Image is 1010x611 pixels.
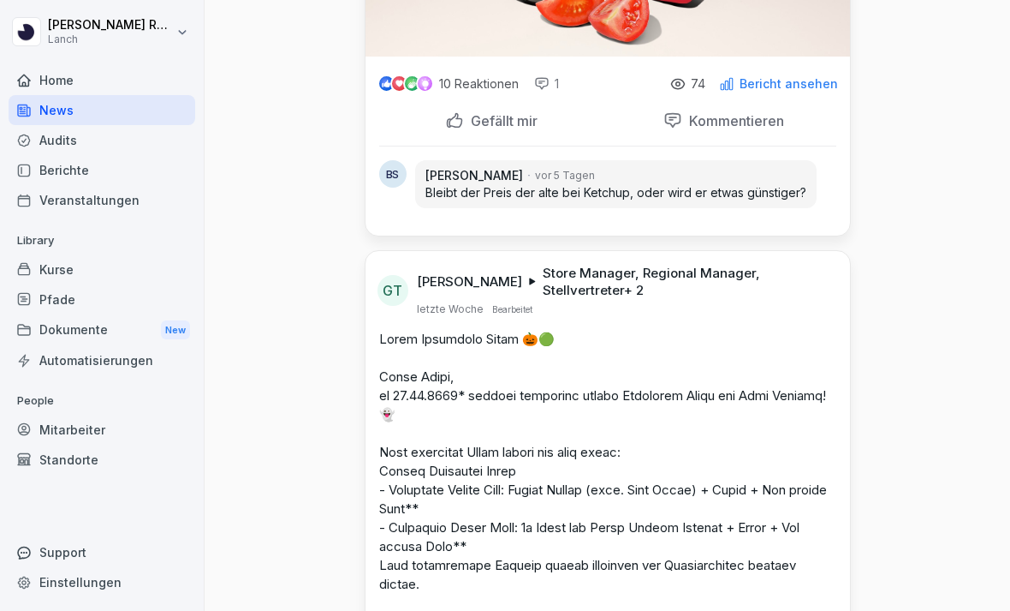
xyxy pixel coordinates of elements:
img: inspiring [418,76,432,92]
a: Einstellungen [9,567,195,597]
p: vor 5 Tagen [535,168,595,183]
a: Automatisierungen [9,345,195,375]
a: Berichte [9,155,195,185]
a: Home [9,65,195,95]
div: BS [379,160,407,188]
p: Bericht ansehen [740,77,838,91]
p: 74 [691,77,705,91]
div: Support [9,537,195,567]
a: Audits [9,125,195,155]
p: Lanch [48,33,173,45]
img: love [393,77,406,90]
p: 10 Reaktionen [439,77,519,91]
a: Pfade [9,285,195,314]
p: Bearbeitet [492,303,532,316]
p: People [9,387,195,415]
p: Kommentieren [682,112,784,129]
a: Veranstaltungen [9,185,195,215]
img: like [379,77,393,91]
p: [PERSON_NAME] Renner [48,18,173,33]
a: News [9,95,195,125]
a: DokumenteNew [9,314,195,346]
div: GT [377,275,408,306]
p: Gefällt mir [464,112,538,129]
p: [PERSON_NAME] [417,273,522,291]
p: Bleibt der Preis der alte bei Ketchup, oder wird er etwas günstiger? [425,184,806,201]
a: Kurse [9,255,195,285]
p: Library [9,227,195,255]
div: Dokumente [9,314,195,346]
p: Store Manager, Regional Manager, Stellvertreter + 2 [543,265,829,299]
p: [PERSON_NAME] [425,167,523,184]
a: Standorte [9,445,195,475]
div: 1 [534,75,559,93]
p: letzte Woche [417,303,484,316]
a: Mitarbeiter [9,415,195,445]
div: New [161,320,190,340]
img: celebrate [405,76,419,91]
